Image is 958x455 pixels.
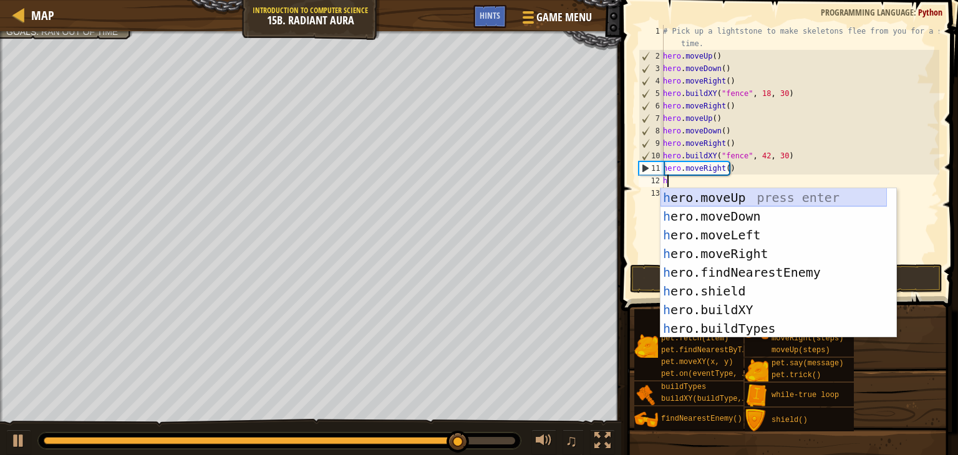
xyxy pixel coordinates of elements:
div: 8 [639,125,664,137]
div: 10 [639,150,664,162]
a: Map [25,7,54,24]
span: Hints [480,9,500,21]
button: Run ⇧↵ [630,264,942,293]
img: portrait.png [745,359,768,383]
span: Game Menu [536,9,592,26]
div: 3 [639,62,664,75]
button: ♫ [563,429,584,455]
button: Adjust volume [531,429,556,455]
span: moveRight(steps) [772,334,843,343]
span: pet.say(message) [772,359,843,368]
span: findNearestEnemy() [661,414,742,423]
span: : [914,6,918,18]
span: pet.on(eventType, handler) [661,370,778,378]
button: Ctrl + P: Play [6,429,31,455]
div: 2 [639,50,664,62]
span: Programming language [821,6,914,18]
div: 11 [639,162,664,175]
span: moveUp(steps) [772,346,830,355]
div: 5 [639,87,664,100]
span: Map [31,7,54,24]
div: 7 [639,112,664,125]
span: buildXY(buildType, x, y) [661,395,769,403]
img: portrait.png [634,408,658,431]
img: portrait.png [745,409,768,433]
img: portrait.png [634,334,658,358]
span: Python [918,6,942,18]
div: 1 [639,25,664,50]
span: pet.fetch(item) [661,334,728,343]
div: 13 [639,187,664,199]
img: portrait.png [634,383,658,406]
div: 9 [639,137,664,150]
button: Game Menu [513,5,599,34]
button: Toggle fullscreen [590,429,615,455]
span: while-true loop [772,391,839,400]
div: 4 [639,75,664,87]
div: 6 [639,100,664,112]
span: pet.moveXY(x, y) [661,358,733,366]
span: pet.findNearestByType(type) [661,346,782,355]
span: ♫ [565,431,578,450]
span: pet.trick() [772,371,821,380]
img: portrait.png [745,384,768,408]
div: 12 [639,175,664,187]
span: buildTypes [661,383,706,391]
span: shield() [772,416,808,424]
